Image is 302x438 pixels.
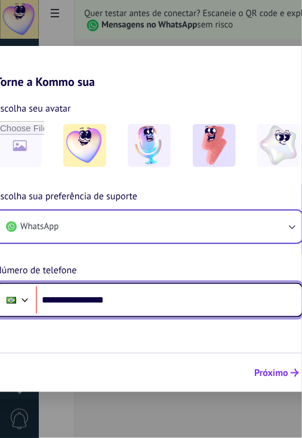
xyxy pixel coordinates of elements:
[257,124,300,167] img: -4.jpeg
[193,124,236,167] img: -3.jpeg
[63,124,106,167] img: -1.jpeg
[128,124,171,167] img: -2.jpeg
[254,369,288,377] span: Próximo
[20,221,58,233] span: WhatsApp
